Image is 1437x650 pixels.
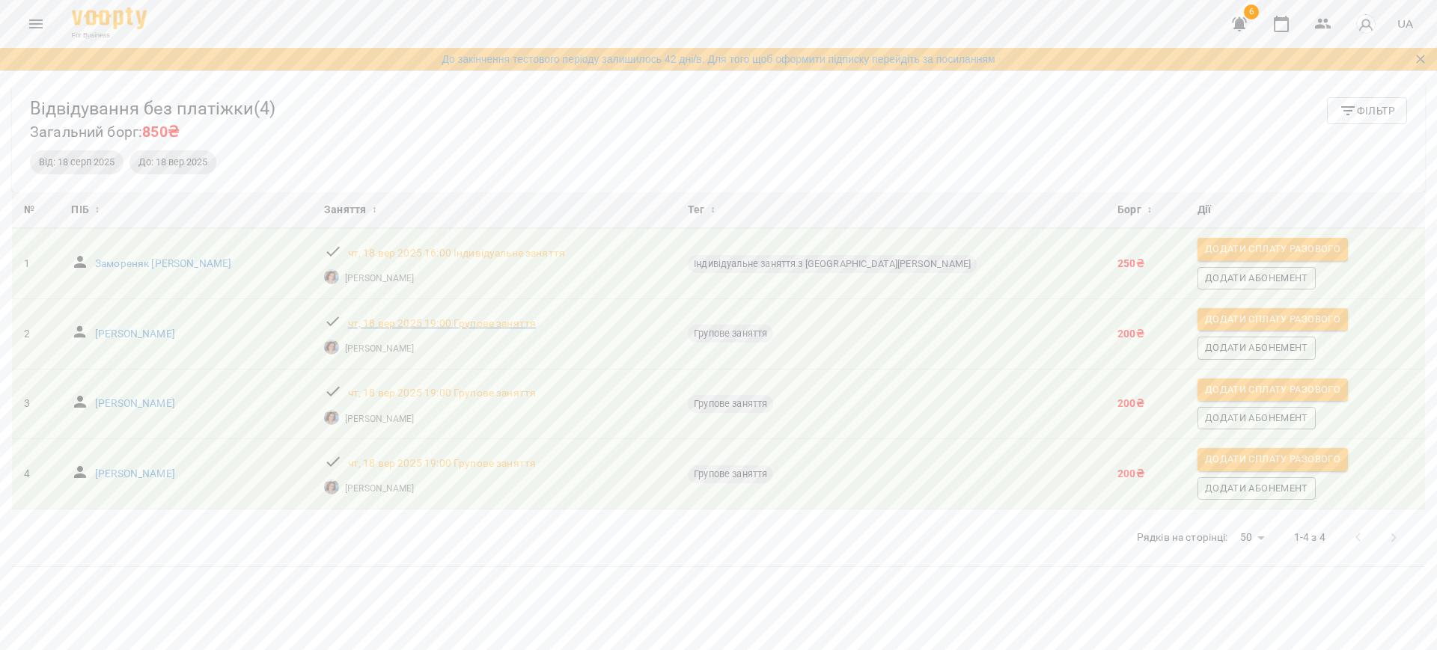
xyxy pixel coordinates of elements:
[348,316,536,331] a: чт, 18 вер 2025 19:00 Групове заняття
[1327,97,1407,124] button: Фільтр
[348,386,536,401] a: чт, 18 вер 2025 19:00 Групове заняття
[1197,238,1348,260] button: Додати сплату разового
[324,269,339,284] img: Марченко Дарина Олегівна
[1197,201,1413,219] div: Дії
[1197,267,1316,289] button: Додати Абонемент
[324,410,339,425] img: Марченко Дарина Олегівна
[12,439,59,509] td: 4
[1117,328,1144,340] b: 200 ₴
[1137,530,1228,545] p: Рядків на сторінці:
[12,299,59,370] td: 2
[1391,10,1419,37] button: UA
[324,340,339,355] img: Марченко Дарина Олегівна
[95,327,175,342] a: [PERSON_NAME]
[1410,49,1431,70] button: Закрити сповіщення
[72,31,147,40] span: For Business
[1234,527,1270,548] div: 50
[345,272,414,285] a: [PERSON_NAME]
[345,342,414,355] a: [PERSON_NAME]
[95,396,175,411] a: [PERSON_NAME]
[688,201,704,219] span: Тег
[348,456,536,471] a: чт, 18 вер 2025 19:00 Групове заняття
[72,7,147,29] img: Voopty Logo
[95,201,100,219] span: ↕
[12,229,59,298] td: 1
[324,479,339,494] img: Марченко Дарина Олегівна
[1205,270,1308,286] span: Додати Абонемент
[1355,13,1376,34] img: avatar_s.png
[1205,311,1340,328] span: Додати сплату разового
[142,123,179,141] span: 850₴
[1244,4,1259,19] span: 6
[1205,340,1308,356] span: Додати Абонемент
[24,201,47,219] div: №
[1117,257,1144,269] b: 250 ₴
[95,257,231,272] a: Замореняк [PERSON_NAME]
[1397,16,1413,31] span: UA
[688,327,773,340] span: Групове заняття
[688,467,773,481] span: Групове заняття
[688,397,773,411] span: Групове заняття
[95,467,175,482] a: [PERSON_NAME]
[30,97,275,120] h5: Відвідування без платіжки ( 4 )
[1197,308,1348,331] button: Додати сплату разового
[442,52,995,67] a: До закінчення тестового періоду залишилось 42 дні/в. Для того щоб оформити підписку перейдіть за ...
[372,201,376,219] span: ↕
[1294,530,1325,545] p: 1-4 з 4
[1147,201,1152,219] span: ↕
[1117,397,1144,409] b: 200 ₴
[1205,241,1340,257] span: Додати сплату разового
[1197,448,1348,470] button: Додати сплату разового
[711,201,716,219] span: ↕
[1339,102,1395,120] span: Фільтр
[30,120,275,144] h6: Загальний борг:
[1117,467,1144,479] b: 200 ₴
[1205,410,1308,426] span: Додати Абонемент
[1197,407,1316,429] button: Додати Абонемент
[12,369,59,439] td: 3
[1117,201,1141,219] span: Борг
[71,201,88,219] span: ПІБ
[1205,451,1340,467] span: Додати сплату разового
[30,156,123,169] span: Від: 18 серп 2025
[324,201,366,219] span: Заняття
[348,246,565,261] a: чт, 18 вер 2025 16:00 Індивідуальне заняття
[1205,480,1308,497] span: Додати Абонемент
[345,412,414,426] a: [PERSON_NAME]
[1197,337,1316,359] button: Додати Абонемент
[129,156,216,169] span: До: 18 вер 2025
[1205,381,1340,398] span: Додати сплату разового
[688,257,977,271] span: Індивідуальне заняття з [GEOGRAPHIC_DATA][PERSON_NAME]
[345,482,414,495] a: [PERSON_NAME]
[1197,378,1348,401] button: Додати сплату разового
[1197,477,1316,500] button: Додати Абонемент
[18,6,54,42] button: Menu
